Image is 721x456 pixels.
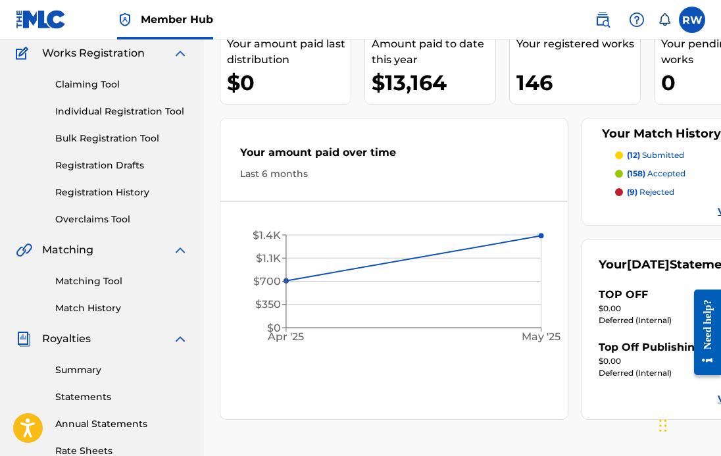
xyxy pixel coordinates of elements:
img: expand [172,45,188,61]
div: Your amount paid over time [240,145,548,167]
a: Statements [55,390,188,404]
tspan: $1.4K [253,229,281,241]
span: Works Registration [42,45,145,61]
div: TOP OFF [599,287,648,303]
img: help [629,12,645,28]
a: Bulk Registration Tool [55,132,188,145]
div: Amount paid to date this year [372,36,495,68]
tspan: $0 [267,322,281,334]
tspan: Apr '25 [268,331,305,343]
div: 146 [516,68,640,97]
div: Last 6 months [240,167,548,181]
div: Help [624,7,650,33]
span: Royalties [42,331,91,347]
p: accepted [627,168,685,180]
a: Match History [55,301,188,315]
div: Notifications [658,13,671,26]
a: Individual Registration Tool [55,105,188,118]
span: (12) [627,150,640,160]
a: Overclaims Tool [55,213,188,226]
a: Registration Drafts [55,159,188,172]
span: Matching [42,242,93,258]
div: Top Off Publishing [599,340,702,355]
iframe: Resource Center [684,280,721,386]
img: Works Registration [16,45,33,61]
div: $0 [227,68,351,97]
img: search [595,12,610,28]
a: Annual Statements [55,417,188,431]
img: Top Rightsholder [117,12,133,28]
iframe: Chat Widget [655,393,721,456]
div: Drag [659,406,667,445]
tspan: $350 [255,299,281,311]
p: rejected [627,186,674,198]
span: (158) [627,168,645,178]
div: User Menu [679,7,705,33]
img: expand [172,242,188,258]
div: $13,164 [372,68,495,97]
img: Matching [16,242,32,258]
span: (9) [627,187,637,197]
p: submitted [627,149,684,161]
tspan: $1.1K [256,252,281,265]
div: Your amount paid last distribution [227,36,351,68]
tspan: May '25 [522,331,560,343]
a: Public Search [589,7,616,33]
a: Claiming Tool [55,78,188,91]
a: Summary [55,363,188,377]
img: MLC Logo [16,10,66,29]
a: Matching Tool [55,274,188,288]
span: [DATE] [627,257,670,272]
span: Member Hub [141,12,213,27]
a: Registration History [55,186,188,199]
img: expand [172,331,188,347]
div: Your registered works [516,36,640,52]
tspan: $700 [253,275,281,288]
img: Royalties [16,331,32,347]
